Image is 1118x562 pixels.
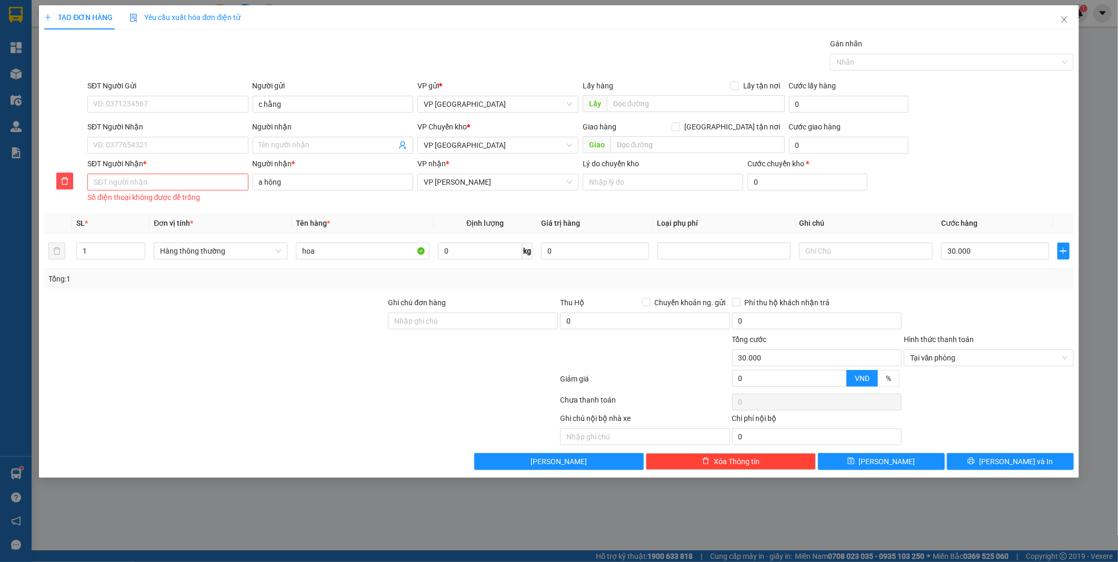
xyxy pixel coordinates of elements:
[253,80,414,92] div: Người gửi
[979,456,1053,467] span: [PERSON_NAME] và In
[747,158,867,169] div: Cước chuyển kho
[48,243,65,259] button: delete
[847,457,855,466] span: save
[799,243,933,259] input: Ghi Chú
[583,95,607,112] span: Lấy
[541,243,649,259] input: 0
[651,297,730,308] span: Chuyển khoản ng. gửi
[1050,5,1079,35] button: Close
[646,453,816,470] button: deleteXóa Thông tin
[160,243,281,259] span: Hàng thông thường
[129,13,241,22] span: Yêu cầu xuất hóa đơn điện tử
[559,373,731,392] div: Giảm giá
[947,453,1074,470] button: printer[PERSON_NAME] và In
[653,213,795,234] th: Loại phụ phí
[87,80,248,92] div: SĐT Người Gửi
[855,374,870,383] span: VND
[87,174,248,190] input: SĐT người nhận
[48,273,431,285] div: Tổng: 1
[583,174,744,190] input: Lý do chuyển kho
[296,219,330,227] span: Tên hàng
[789,123,841,131] label: Cước giao hàng
[714,456,760,467] span: Xóa Thông tin
[702,457,710,466] span: delete
[789,96,909,113] input: Cước lấy hàng
[739,80,785,92] span: Lấy tận nơi
[560,428,730,445] input: Nhập ghi chú
[967,457,975,466] span: printer
[424,174,572,190] span: VP Nguyễn Xiển
[789,137,909,154] input: Cước giao hàng
[910,350,1067,366] span: Tại văn phòng
[57,177,73,185] span: delete
[424,137,572,153] span: VP Thái Bình
[466,219,504,227] span: Định lượng
[680,121,785,133] span: [GEOGRAPHIC_DATA] tận nơi
[253,121,414,133] div: Người nhận
[56,173,73,189] button: delete
[1058,247,1069,255] span: plus
[732,413,902,428] div: Chi phí nội bộ
[87,158,248,169] div: SĐT Người Nhận
[941,219,977,227] span: Cước hàng
[789,82,836,90] label: Cước lấy hàng
[541,219,580,227] span: Giá trị hàng
[607,95,785,112] input: Dọc đường
[388,298,446,307] label: Ghi chú đơn hàng
[417,123,467,131] span: VP Chuyển kho
[531,456,587,467] span: [PERSON_NAME]
[253,174,414,190] input: Tên người nhận
[417,80,578,92] div: VP gửi
[44,14,52,21] span: plus
[417,159,446,168] span: VP nhận
[424,96,572,112] span: VP Tiền Hải
[583,136,611,153] span: Giao
[741,297,834,308] span: Phí thu hộ khách nhận trả
[611,136,785,153] input: Dọc đường
[76,219,85,227] span: SL
[559,394,731,413] div: Chưa thanh toán
[44,13,113,22] span: TẠO ĐƠN HÀNG
[296,243,430,259] input: VD: Bàn, Ghế
[583,82,613,90] span: Lấy hàng
[129,14,138,22] img: icon
[583,159,639,168] label: Lý do chuyển kho
[560,298,584,307] span: Thu Hộ
[1057,243,1070,259] button: plus
[398,141,407,149] span: user-add
[253,158,414,169] div: Người nhận
[818,453,945,470] button: save[PERSON_NAME]
[795,213,937,234] th: Ghi chú
[830,39,862,48] label: Gán nhãn
[522,243,533,259] span: kg
[388,313,558,329] input: Ghi chú đơn hàng
[560,413,730,428] div: Ghi chú nội bộ nhà xe
[904,335,974,344] label: Hình thức thanh toán
[859,456,915,467] span: [PERSON_NAME]
[154,219,193,227] span: Đơn vị tính
[474,453,644,470] button: [PERSON_NAME]
[583,123,616,131] span: Giao hàng
[87,192,248,204] div: Số điện thoại không được để trống
[87,121,248,133] div: SĐT Người Nhận
[1060,15,1069,24] span: close
[886,374,891,383] span: %
[732,335,767,344] span: Tổng cước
